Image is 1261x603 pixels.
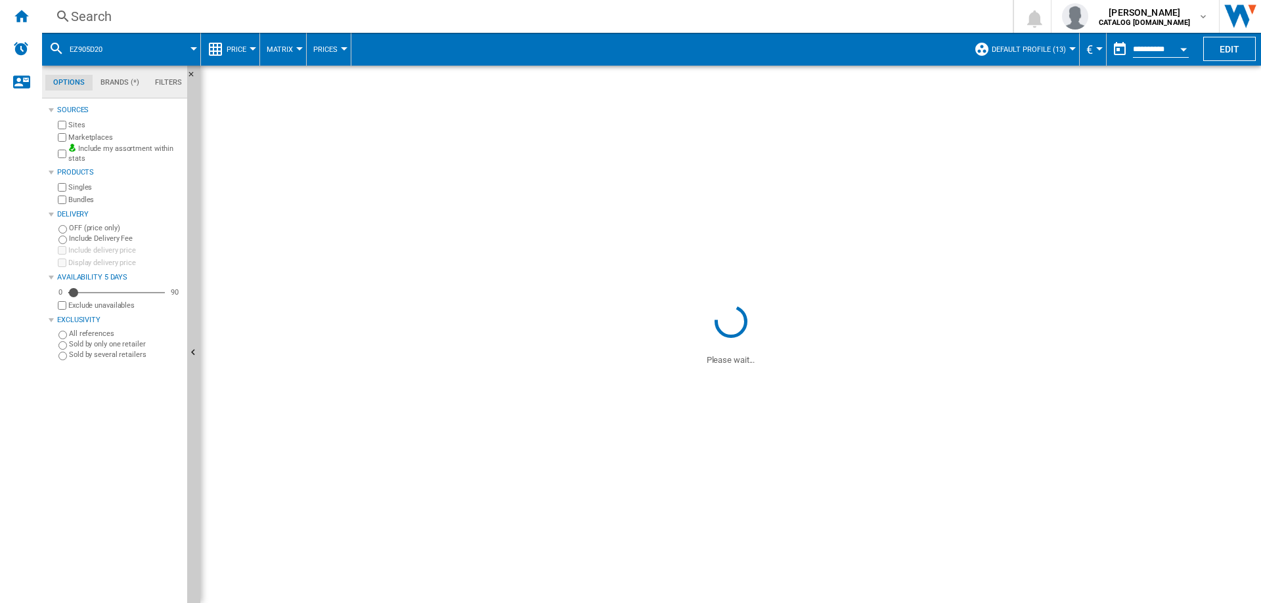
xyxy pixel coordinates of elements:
input: Include Delivery Fee [58,236,67,244]
label: OFF (price only) [69,223,182,233]
input: Include my assortment within stats [58,146,66,162]
button: EZ905D20 [70,33,116,66]
div: Price [208,33,253,66]
div: 90 [167,287,182,297]
button: Price [227,33,253,66]
button: Hide [187,66,203,89]
span: € [1086,43,1093,56]
span: EZ905D20 [70,45,102,54]
div: Exclusivity [57,315,182,325]
b: CATALOG [DOMAIN_NAME] [1099,18,1190,27]
ng-transclude: Please wait... [707,355,755,365]
input: Singles [58,183,66,192]
label: Display delivery price [68,258,182,268]
div: Availability 5 Days [57,272,182,283]
label: Sites [68,120,182,130]
md-slider: Availability [68,286,165,299]
input: Sold by several retailers [58,352,67,360]
label: Include Delivery Fee [69,234,182,243]
input: OFF (price only) [58,225,67,234]
md-tab-item: Filters [147,75,190,91]
input: All references [58,331,67,339]
label: Include delivery price [68,245,182,255]
input: Display delivery price [58,259,66,267]
label: All references [69,329,182,339]
label: Exclude unavailables [68,301,182,310]
button: € [1086,33,1099,66]
img: mysite-bg-18x18.png [68,144,76,152]
div: EZ905D20 [49,33,194,66]
img: alerts-logo.svg [13,41,29,56]
span: Default profile (13) [992,45,1066,54]
input: Display delivery price [58,301,66,310]
label: Marketplaces [68,133,182,142]
span: Price [227,45,246,54]
div: Sources [57,105,182,115]
input: Sold by only one retailer [58,341,67,350]
div: Default profile (13) [974,33,1073,66]
label: Bundles [68,195,182,205]
md-menu: Currency [1080,33,1107,66]
label: Sold by only one retailer [69,339,182,349]
input: Include delivery price [58,246,66,255]
input: Marketplaces [58,133,66,142]
input: Bundles [58,196,66,204]
span: Prices [313,45,338,54]
label: Include my assortment within stats [68,144,182,164]
div: Products [57,167,182,178]
label: Singles [68,182,182,192]
span: [PERSON_NAME] [1099,6,1190,19]
div: Delivery [57,209,182,220]
span: Matrix [267,45,293,54]
button: Default profile (13) [992,33,1073,66]
label: Sold by several retailers [69,350,182,360]
div: 0 [55,287,66,297]
md-tab-item: Options [45,75,93,91]
button: Edit [1203,37,1256,61]
button: Matrix [267,33,299,66]
button: Prices [313,33,344,66]
button: md-calendar [1107,36,1133,62]
img: profile.jpg [1062,3,1088,30]
input: Sites [58,121,66,129]
button: Open calendar [1172,35,1195,59]
div: Search [71,7,979,26]
md-tab-item: Brands (*) [93,75,147,91]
